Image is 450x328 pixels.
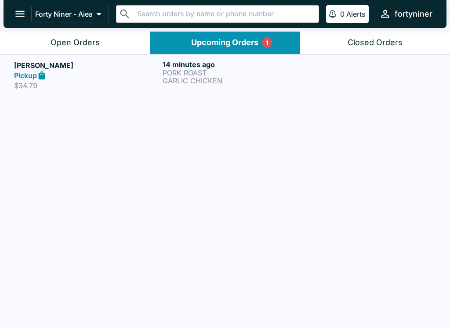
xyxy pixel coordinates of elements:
p: $34.79 [14,81,159,90]
p: 1 [266,38,269,47]
h6: 14 minutes ago [163,60,308,69]
p: Forty Niner - Aiea [35,10,93,18]
h5: [PERSON_NAME] [14,60,159,71]
div: Upcoming Orders [191,38,258,48]
button: Forty Niner - Aiea [31,6,109,22]
p: GARLIC CHICKEN [163,77,308,85]
button: fortyniner [376,4,436,23]
div: fortyniner [395,9,432,19]
div: Open Orders [51,38,100,48]
input: Search orders by name or phone number [134,8,315,20]
div: Closed Orders [348,38,403,48]
button: open drawer [9,3,31,25]
strong: Pickup [14,71,37,80]
p: PORK ROAST [163,69,308,77]
p: Alerts [346,10,365,18]
p: 0 [340,10,345,18]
